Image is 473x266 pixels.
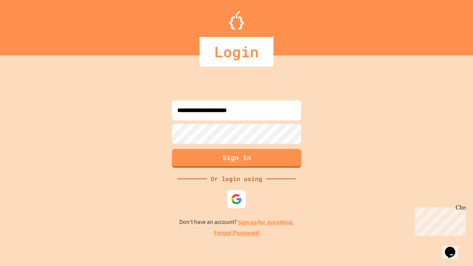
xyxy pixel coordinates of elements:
p: Don't have an account? [179,218,294,227]
div: Login [200,37,273,66]
iframe: chat widget [442,236,466,259]
iframe: chat widget [412,204,466,236]
button: Sign in [172,149,301,168]
img: google-icon.svg [231,194,242,205]
div: Chat with us now!Close [3,3,51,47]
a: Sign up for JuiceMind. [238,218,294,226]
img: Logo.svg [229,11,244,30]
a: Forgot Password [214,229,259,238]
div: Or login using [207,174,266,183]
